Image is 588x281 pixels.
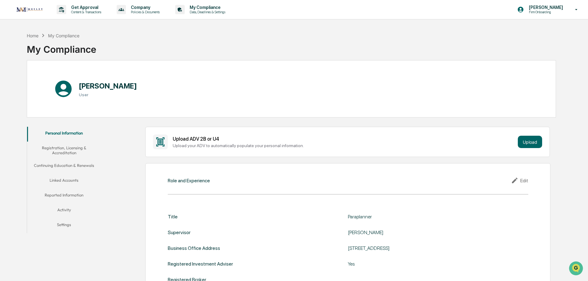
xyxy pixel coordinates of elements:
p: How can we help? [6,13,112,23]
a: 🖐️Preclearance [4,75,42,86]
div: My Compliance [48,33,79,38]
div: Home [27,33,38,38]
img: logo [15,6,44,14]
a: Powered byPylon [43,104,75,109]
div: 🖐️ [6,78,11,83]
div: [PERSON_NAME] [348,229,502,235]
p: [PERSON_NAME] [524,5,566,10]
button: Start new chat [105,49,112,56]
p: Policies & Documents [126,10,163,14]
div: 🔎 [6,90,11,95]
button: Registration, Licensing & Accreditation [27,142,101,159]
p: My Compliance [185,5,228,10]
img: 1746055101610-c473b297-6a78-478c-a979-82029cc54cd1 [6,47,17,58]
div: 🗄️ [45,78,50,83]
div: Start new chat [21,47,101,53]
h1: [PERSON_NAME] [79,81,137,90]
div: Business Office Address [168,245,220,251]
div: Yes [348,261,502,267]
a: 🔎Data Lookup [4,87,41,98]
div: Edit [511,177,528,184]
button: Personal Information [27,127,101,142]
span: Data Lookup [12,89,39,96]
div: We're available if you need us! [21,53,78,58]
button: Upload [518,136,542,148]
div: Upload ADV 2B or U4 [173,136,515,142]
div: Supervisor [168,229,191,235]
div: My Compliance [27,39,96,55]
p: Data, Deadlines & Settings [185,10,228,14]
iframe: Open customer support [568,261,585,277]
p: Get Approval [66,5,104,10]
h3: User [79,92,137,97]
button: Linked Accounts [27,174,101,189]
p: Company [126,5,163,10]
div: Role and Experience [168,178,210,184]
p: Firm Onboarding [524,10,566,14]
div: Registered Investment Adviser [168,261,233,267]
div: [STREET_ADDRESS] [348,245,502,251]
button: Reported Information [27,189,101,204]
button: Activity [27,204,101,218]
a: 🗄️Attestations [42,75,79,86]
button: Settings [27,218,101,233]
button: Continuing Education & Renewals [27,159,101,174]
div: Upload your ADV to automatically populate your personal information. [173,143,515,148]
div: Paraplanner [348,214,502,220]
span: Attestations [51,78,76,84]
div: secondary tabs example [27,127,101,233]
span: Pylon [61,105,75,109]
span: Preclearance [12,78,40,84]
div: Title [168,214,178,220]
p: Content & Transactions [66,10,104,14]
